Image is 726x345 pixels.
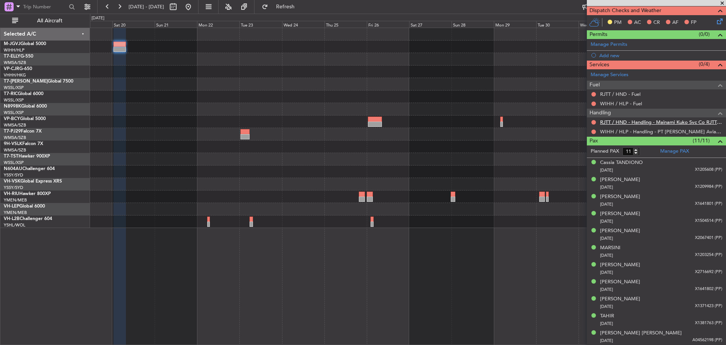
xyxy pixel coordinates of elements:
[695,320,722,326] span: X1381763 (PP)
[4,135,26,140] a: WMSA/SZB
[367,21,409,28] div: Fri 26
[600,219,613,224] span: [DATE]
[600,304,613,309] span: [DATE]
[4,179,20,184] span: VH-VSK
[589,109,611,117] span: Handling
[4,129,42,134] a: T7-PJ29Falcon 7X
[4,79,73,84] a: T7-[PERSON_NAME]Global 7500
[23,1,67,12] input: Trip Number
[20,18,80,23] span: All Aircraft
[4,67,32,71] a: VP-CJRG-650
[600,338,613,343] span: [DATE]
[589,81,600,89] span: Fuel
[4,117,20,121] span: VP-BCY
[4,42,46,46] a: M-JGVJGlobal 5000
[4,154,19,159] span: T7-TST
[155,21,197,28] div: Sun 21
[589,137,598,145] span: Pax
[4,85,24,91] a: WSSL/XSP
[4,192,19,196] span: VH-RIU
[4,104,21,109] span: N8998K
[600,295,640,303] div: [PERSON_NAME]
[4,104,47,109] a: N8998KGlobal 6000
[589,30,607,39] span: Permits
[695,184,722,190] span: X1209984 (PP)
[600,210,640,218] div: [PERSON_NAME]
[600,244,621,252] div: MARSINI
[600,236,613,241] span: [DATE]
[600,261,640,269] div: [PERSON_NAME]
[4,179,62,184] a: VH-VSKGlobal Express XRS
[614,19,622,27] span: PM
[239,21,282,28] div: Tue 23
[4,142,43,146] a: 9H-VSLKFalcon 7X
[600,287,613,292] span: [DATE]
[600,201,613,207] span: [DATE]
[4,54,20,59] span: T7-ELLY
[4,79,48,84] span: T7-[PERSON_NAME]
[92,15,104,22] div: [DATE]
[494,21,536,28] div: Mon 29
[695,269,722,275] span: X2716692 (PP)
[4,160,24,165] a: WSSL/XSP
[270,4,301,9] span: Refresh
[692,337,722,343] span: A04562198 (PP)
[4,197,27,203] a: YMEN/MEB
[451,21,494,28] div: Sun 28
[4,204,19,209] span: VH-LEP
[4,154,50,159] a: T7-TSTHawker 900XP
[70,21,112,28] div: Fri 19
[4,42,20,46] span: M-JGVJ
[600,312,614,320] div: TAHIR
[4,47,25,53] a: WIHH/HLP
[699,30,710,38] span: (0/0)
[599,52,722,59] div: Add new
[282,21,324,28] div: Wed 24
[660,148,689,155] a: Manage PAX
[600,253,613,258] span: [DATE]
[4,92,18,96] span: T7-RIC
[600,100,642,107] a: WIHH / HLP - Fuel
[600,176,640,184] div: [PERSON_NAME]
[4,210,27,215] a: YMEN/MEB
[695,167,722,173] span: X1205608 (PP)
[4,117,46,121] a: VP-BCYGlobal 5000
[324,21,367,28] div: Thu 25
[4,167,55,171] a: N604AUChallenger 604
[600,329,682,337] div: [PERSON_NAME] [PERSON_NAME]
[258,1,304,13] button: Refresh
[695,201,722,207] span: X1641801 (PP)
[4,67,19,71] span: VP-CJR
[4,129,21,134] span: T7-PJ29
[4,172,23,178] a: YSSY/SYD
[4,192,51,196] a: VH-RIUHawker 800XP
[536,21,579,28] div: Tue 30
[600,159,643,167] div: Cassia TANDIONO
[600,91,641,97] a: RJTT / HND - Fuel
[591,148,619,155] label: Planned PAX
[4,122,26,128] a: WMSA/SZB
[4,72,26,78] a: VHHH/HKG
[4,97,24,103] a: WSSL/XSP
[4,142,22,146] span: 9H-VSLK
[695,235,722,241] span: X2067401 (PP)
[699,60,710,68] span: (0/4)
[589,61,609,69] span: Services
[600,321,613,326] span: [DATE]
[4,204,45,209] a: VH-LEPGlobal 6000
[589,6,661,15] span: Dispatch Checks and Weather
[4,92,43,96] a: T7-RICGlobal 6000
[4,54,33,59] a: T7-ELLYG-550
[634,19,641,27] span: AC
[8,15,82,27] button: All Aircraft
[4,167,22,171] span: N604AU
[672,19,678,27] span: AF
[4,217,52,221] a: VH-L2BChallenger 604
[197,21,239,28] div: Mon 22
[591,71,628,79] a: Manage Services
[4,185,23,190] a: YSSY/SYD
[600,193,640,201] div: [PERSON_NAME]
[695,303,722,309] span: X1371423 (PP)
[4,222,25,228] a: YSHL/WOL
[695,252,722,258] span: X1203254 (PP)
